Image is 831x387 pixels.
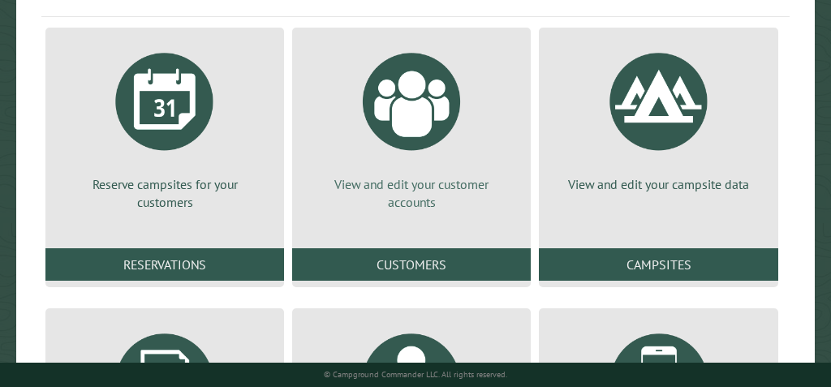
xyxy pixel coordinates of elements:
a: Reservations [45,248,284,281]
small: © Campground Commander LLC. All rights reserved. [324,369,507,380]
p: View and edit your campsite data [558,175,758,193]
a: View and edit your campsite data [558,41,758,193]
a: Campsites [539,248,777,281]
a: View and edit your customer accounts [312,41,511,212]
a: Reserve campsites for your customers [65,41,265,212]
p: View and edit your customer accounts [312,175,511,212]
p: Reserve campsites for your customers [65,175,265,212]
a: Customers [292,248,531,281]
